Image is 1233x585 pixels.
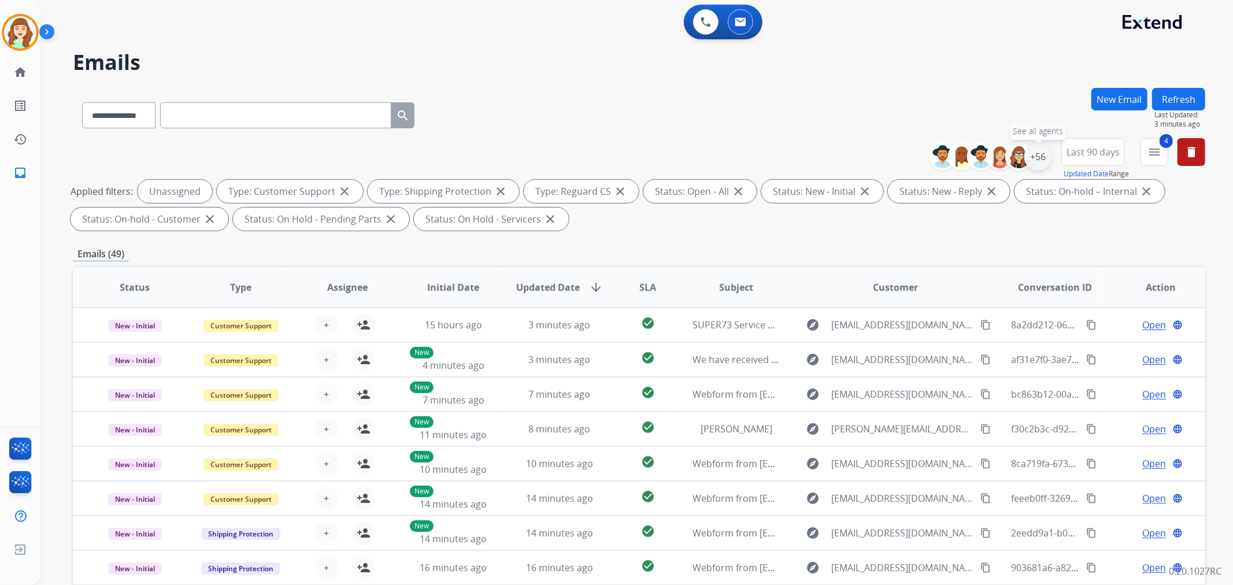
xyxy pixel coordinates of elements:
mat-icon: person_add [357,457,371,471]
span: + [324,422,329,436]
mat-icon: content_copy [980,562,991,573]
span: [EMAIL_ADDRESS][DOMAIN_NAME] [831,491,973,505]
mat-icon: close [613,184,627,198]
mat-icon: content_copy [980,424,991,434]
p: New [410,416,434,428]
span: + [324,318,329,332]
span: [EMAIL_ADDRESS][DOMAIN_NAME] [831,387,973,401]
mat-icon: explore [806,561,820,575]
span: Open [1142,353,1166,366]
span: 14 minutes ago [420,498,487,510]
span: 16 minutes ago [420,561,487,574]
span: Customer [873,280,918,294]
span: af31e7f0-3ae7-4db6-9be7-93d8e342c0a5 [1012,353,1187,366]
div: +56 [1024,143,1052,171]
mat-icon: menu [1147,145,1161,159]
span: Open [1142,457,1166,471]
span: 8a2dd212-0656-4546-a44c-c129f666a407 [1012,319,1187,331]
mat-icon: explore [806,422,820,436]
div: Status: On-hold - Customer [71,208,228,231]
span: 3 minutes ago [528,353,590,366]
mat-icon: history [13,132,27,146]
mat-icon: delete [1184,145,1198,159]
div: Status: Open - All [643,180,757,203]
span: + [324,353,329,366]
mat-icon: check_circle [641,490,655,503]
mat-icon: close [1139,184,1153,198]
mat-icon: explore [806,318,820,332]
button: Updated Date [1064,169,1109,179]
div: Status: On Hold - Servicers [414,208,569,231]
span: Customer Support [203,458,279,471]
div: Type: Customer Support [217,180,363,203]
mat-icon: language [1172,320,1183,330]
span: 8ca719fa-673e-4f85-9765-8d6241b0a51e [1012,457,1186,470]
button: New Email [1091,88,1147,110]
span: Open [1142,526,1166,540]
p: New [410,520,434,532]
div: Status: On Hold - Pending Parts [233,208,409,231]
mat-icon: explore [806,353,820,366]
p: Emails (49) [73,247,129,261]
th: Action [1099,267,1205,308]
button: + [315,487,338,510]
span: Webform from [EMAIL_ADDRESS][DOMAIN_NAME] on [DATE] [693,492,955,505]
div: Type: Shipping Protection [368,180,519,203]
span: 3 minutes ago [528,319,590,331]
mat-icon: content_copy [980,493,991,503]
span: 16 minutes ago [526,561,593,574]
span: + [324,491,329,505]
button: + [315,348,338,371]
button: + [315,556,338,579]
mat-icon: content_copy [980,320,991,330]
span: New - Initial [108,354,162,366]
mat-icon: content_copy [1086,320,1097,330]
span: [EMAIL_ADDRESS][DOMAIN_NAME] [831,318,973,332]
button: + [315,452,338,475]
span: Open [1142,387,1166,401]
span: Customer Support [203,389,279,401]
mat-icon: arrow_downward [589,280,603,294]
span: 14 minutes ago [420,532,487,545]
span: f30c2b3c-d929-4166-a1a4-d2389d9a212c [1012,423,1188,435]
mat-icon: close [543,212,557,226]
span: New - Initial [108,493,162,505]
span: We have received your email [693,353,818,366]
span: New - Initial [108,389,162,401]
mat-icon: language [1172,493,1183,503]
span: Webform from [EMAIL_ADDRESS][DOMAIN_NAME] on [DATE] [693,457,955,470]
button: + [315,383,338,406]
div: Status: New - Initial [761,180,883,203]
mat-icon: home [13,65,27,79]
mat-icon: person_add [357,387,371,401]
mat-icon: explore [806,387,820,401]
span: 14 minutes ago [526,527,593,539]
span: SUPER73 Service Center - [PERSON_NAME] R Adv SE Crash/Accidental Repairs [693,319,1028,331]
span: See all agents [1013,125,1064,137]
mat-icon: language [1172,458,1183,469]
mat-icon: explore [806,457,820,471]
mat-icon: content_copy [1086,424,1097,434]
mat-icon: content_copy [980,528,991,538]
span: 7 minutes ago [528,388,590,401]
span: [EMAIL_ADDRESS][DOMAIN_NAME] [831,561,973,575]
span: Open [1142,422,1166,436]
mat-icon: inbox [13,166,27,180]
mat-icon: close [858,184,872,198]
span: Shipping Protection [201,562,280,575]
span: + [324,457,329,471]
span: + [324,561,329,575]
span: Customer Support [203,354,279,366]
mat-icon: language [1172,354,1183,365]
button: + [315,313,338,336]
button: 4 [1141,138,1168,166]
span: Range [1064,169,1129,179]
span: + [324,526,329,540]
mat-icon: check_circle [641,351,655,365]
p: 0.20.1027RC [1169,564,1221,578]
mat-icon: content_copy [980,458,991,469]
mat-icon: close [984,184,998,198]
span: Customer Support [203,320,279,332]
button: Refresh [1152,88,1205,110]
span: [PERSON_NAME][EMAIL_ADDRESS][DOMAIN_NAME] [831,422,973,436]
